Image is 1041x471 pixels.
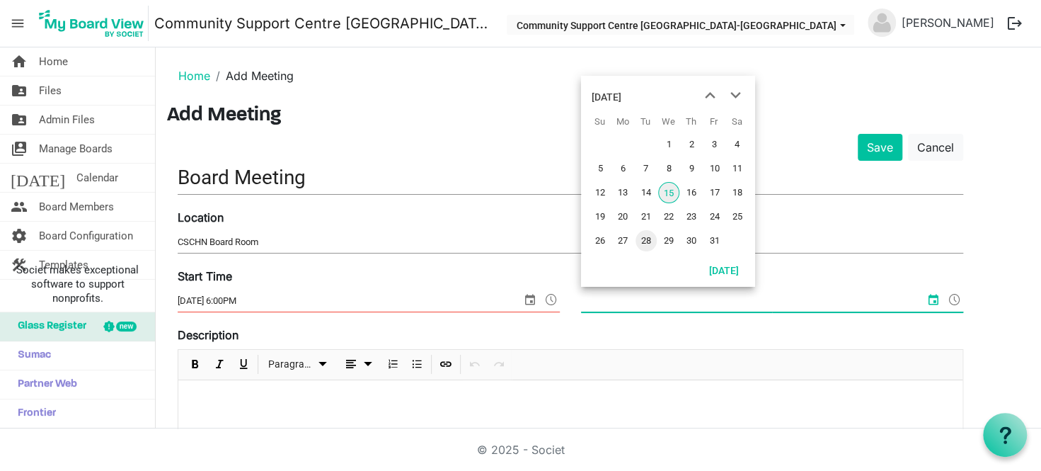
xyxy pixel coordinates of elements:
[522,290,539,309] span: select
[405,350,429,380] div: Bulleted List
[681,230,702,251] span: Thursday, October 30, 2025
[725,111,748,132] th: Sa
[703,134,725,155] span: Friday, October 3, 2025
[589,206,611,227] span: Sunday, October 19, 2025
[679,111,702,132] th: Th
[727,182,748,203] span: Saturday, October 18, 2025
[384,356,403,373] button: Numbered List
[588,111,611,132] th: Su
[381,350,405,380] div: Numbered List
[635,158,657,179] span: Tuesday, October 7, 2025
[11,76,28,105] span: folder_shared
[681,206,702,227] span: Thursday, October 23, 2025
[39,47,68,76] span: Home
[178,327,238,344] label: Description
[167,104,1030,128] h3: Add Meeting
[658,134,679,155] span: Wednesday, October 1, 2025
[896,8,1000,37] a: [PERSON_NAME]
[700,260,748,280] button: Today
[658,206,679,227] span: Wednesday, October 22, 2025
[681,134,702,155] span: Thursday, October 2, 2025
[11,222,28,250] span: settings
[408,356,427,373] button: Bulleted List
[1000,8,1030,38] button: logout
[11,135,28,163] span: switch_account
[183,350,207,380] div: Bold
[658,182,679,203] span: Wednesday, October 15, 2025
[11,399,56,428] span: Frontier
[207,350,231,380] div: Italic
[178,268,232,285] label: Start Time
[76,164,118,192] span: Calendar
[234,356,253,373] button: Underline
[178,161,963,194] input: Title
[154,9,493,38] a: Community Support Centre [GEOGRAPHIC_DATA]-[GEOGRAPHIC_DATA]
[11,47,28,76] span: home
[589,158,611,179] span: Sunday, October 5, 2025
[335,350,381,380] div: Alignments
[723,83,748,108] button: next month
[11,251,28,279] span: construction
[868,8,896,37] img: no-profile-picture.svg
[11,164,65,192] span: [DATE]
[681,182,702,203] span: Thursday, October 16, 2025
[612,206,633,227] span: Monday, October 20, 2025
[658,158,679,179] span: Wednesday, October 8, 2025
[11,312,86,341] span: Glass Register
[39,76,62,105] span: Files
[338,356,379,373] button: dropdownbutton
[703,206,725,227] span: Friday, October 24, 2025
[612,182,633,203] span: Monday, October 13, 2025
[635,182,657,203] span: Tuesday, October 14, 2025
[263,356,333,373] button: Paragraph dropdownbutton
[39,193,114,221] span: Board Members
[178,209,224,226] label: Location
[634,111,657,132] th: Tu
[612,158,633,179] span: Monday, October 6, 2025
[39,222,133,250] span: Board Configuration
[589,182,611,203] span: Sunday, October 12, 2025
[35,6,154,41] a: My Board View Logo
[635,206,657,227] span: Tuesday, October 21, 2025
[657,181,679,205] td: Wednesday, October 15, 2025
[210,356,229,373] button: Italic
[231,350,255,380] div: Underline
[116,322,137,331] div: new
[908,134,963,161] a: Cancel
[658,230,679,251] span: Wednesday, October 29, 2025
[11,341,51,370] span: Sumac
[681,158,702,179] span: Thursday, October 9, 2025
[6,263,149,305] span: Societ makes exceptional software to support nonprofits.
[507,15,854,35] button: Community Support Centre Haldimand-Norfolk dropdownbutton
[703,230,725,251] span: Friday, October 31, 2025
[589,230,611,251] span: Sunday, October 26, 2025
[697,83,723,108] button: previous month
[611,111,633,132] th: Mo
[925,290,942,309] span: select
[268,356,314,373] span: Paragraph
[260,350,335,380] div: Formats
[434,350,458,380] div: Insert Link
[727,206,748,227] span: Saturday, October 25, 2025
[437,356,456,373] button: Insert Link
[39,135,113,163] span: Manage Boards
[702,111,725,132] th: Fr
[210,67,294,84] li: Add Meeting
[11,370,77,399] span: Partner Web
[727,134,748,155] span: Saturday, October 4, 2025
[657,111,679,132] th: We
[727,158,748,179] span: Saturday, October 11, 2025
[635,230,657,251] span: Tuesday, October 28, 2025
[39,106,95,134] span: Admin Files
[11,106,28,134] span: folder_shared
[178,69,210,83] a: Home
[592,83,621,111] div: title
[39,251,88,279] span: Templates
[703,158,725,179] span: Friday, October 10, 2025
[477,443,565,457] a: © 2025 - Societ
[35,6,149,41] img: My Board View Logo
[612,230,633,251] span: Monday, October 27, 2025
[858,134,902,161] button: Save
[186,356,205,373] button: Bold
[11,193,28,221] span: people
